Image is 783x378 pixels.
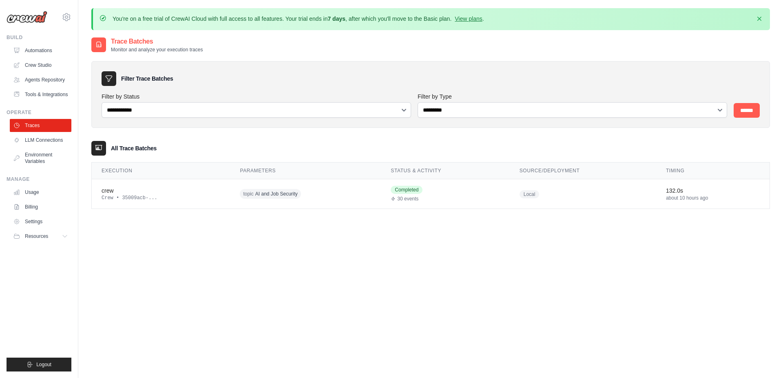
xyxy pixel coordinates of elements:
[10,186,71,199] a: Usage
[10,230,71,243] button: Resources
[92,163,230,179] th: Execution
[7,109,71,116] div: Operate
[666,187,760,195] div: 132.0s
[10,59,71,72] a: Crew Studio
[10,215,71,228] a: Settings
[10,134,71,147] a: LLM Connections
[255,191,298,197] span: AI and Job Security
[7,176,71,182] div: Manage
[113,15,484,23] p: You're on a free trial of CrewAI Cloud with full access to all features. Your trial ends in , aft...
[7,34,71,41] div: Build
[418,92,727,101] label: Filter by Type
[121,75,173,83] h3: Filter Trace Batches
[111,46,203,53] p: Monitor and analyze your execution traces
[391,186,422,194] span: Completed
[455,15,482,22] a: View plans
[7,358,71,371] button: Logout
[510,163,656,179] th: Source/Deployment
[10,148,71,168] a: Environment Variables
[92,179,770,209] tr: View details for crew execution
[230,163,381,179] th: Parameters
[10,44,71,57] a: Automations
[111,37,203,46] h2: Trace Batches
[397,196,418,202] span: 30 events
[10,200,71,213] a: Billing
[36,361,51,368] span: Logout
[111,144,157,152] h3: All Trace Batches
[102,92,411,101] label: Filter by Status
[656,163,770,179] th: Timing
[381,163,509,179] th: Status & Activity
[243,191,253,197] span: topic
[10,73,71,86] a: Agents Repository
[520,190,540,198] span: Local
[25,233,48,240] span: Resources
[102,187,220,195] div: crew
[102,195,220,201] div: Crew • 35009acb-...
[327,15,345,22] strong: 7 days
[7,11,47,23] img: Logo
[10,88,71,101] a: Tools & Integrations
[240,188,371,200] div: topic: AI and Job Security
[10,119,71,132] a: Traces
[666,195,760,201] div: about 10 hours ago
